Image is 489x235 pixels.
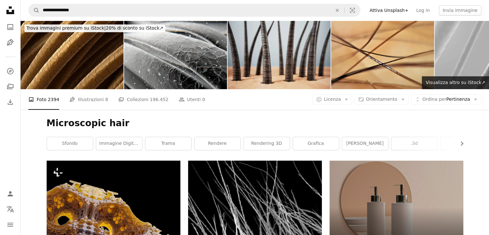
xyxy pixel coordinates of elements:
[28,4,360,17] form: Trova visual in tutto il sito
[24,24,165,32] div: 20% di sconto su iStock ↗
[26,25,106,31] span: Trova immagini premium su iStock |
[4,96,17,108] a: Cronologia download
[124,21,227,89] img: Ciocche microscopiche per capelli
[29,4,40,16] button: Cerca su Unsplash
[21,21,169,36] a: Trova immagini premium su iStock|20% di sconto su iStock↗
[105,96,108,103] span: 8
[422,96,470,103] span: Pertinenza
[4,203,17,216] button: Lingua
[440,137,486,150] a: modello
[391,137,437,150] a: .3d
[439,5,481,15] button: Invia immagine
[426,80,485,85] span: Visualizza altro su iStock ↗
[188,203,322,209] a: Una foto in bianco e nero di un po' d'erba
[324,97,341,102] span: Licenza
[4,65,17,78] a: Esplora
[96,137,142,150] a: immagine digitale
[4,4,17,18] a: Home — Unsplash
[179,89,205,110] a: Utenti 0
[312,94,352,105] button: Licenza
[69,89,108,110] a: Illustrazioni 8
[330,4,344,16] button: Elimina
[422,76,489,89] a: Visualizza altro su iStock↗
[345,4,360,16] button: Ricerca visiva
[293,137,339,150] a: grafica
[366,5,412,15] a: Attiva Unsplash+
[342,137,388,150] a: [PERSON_NAME]
[47,117,463,129] h1: Microscopic hair
[244,137,290,150] a: Rendering 3D
[150,96,168,103] span: 196.452
[4,80,17,93] a: Collezioni
[4,36,17,49] a: Illustrazioni
[21,21,123,89] img: Capelli sotto microscopio
[411,94,481,105] button: Ordina perPertinenza
[366,97,397,102] span: Orientamento
[228,21,331,89] img: Ciocche di capelli umani al microscopio
[4,187,17,200] a: Accedi / Registrati
[145,137,191,150] a: trama
[456,137,463,150] button: scorri la lista a destra
[47,137,93,150] a: sfondo
[195,137,240,150] a: rendere
[4,218,17,231] button: Menu
[4,21,17,33] a: Foto
[118,89,168,110] a: Collezioni 196.452
[412,5,434,15] a: Log in
[331,21,434,89] img: I capelli
[422,97,446,102] span: Ordina per
[202,96,205,103] span: 0
[355,94,408,105] button: Orientamento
